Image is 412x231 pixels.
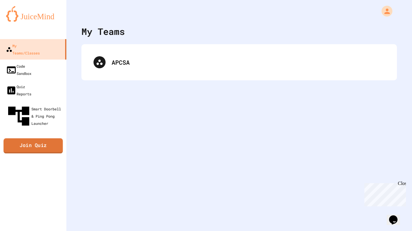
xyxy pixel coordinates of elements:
div: My Account [375,4,394,18]
div: Smart Doorbell & Ping Pong Launcher [6,103,64,129]
div: My Teams [81,25,125,38]
div: APCSA [87,50,391,74]
iframe: chat widget [387,207,406,225]
div: APCSA [112,58,385,67]
img: logo-orange.svg [6,6,60,22]
div: My Teams/Classes [6,42,40,57]
div: Chat with us now!Close [2,2,42,38]
iframe: chat widget [362,181,406,206]
a: Join Quiz [4,138,63,153]
div: Code Sandbox [6,63,31,77]
div: Quiz Reports [6,83,31,97]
